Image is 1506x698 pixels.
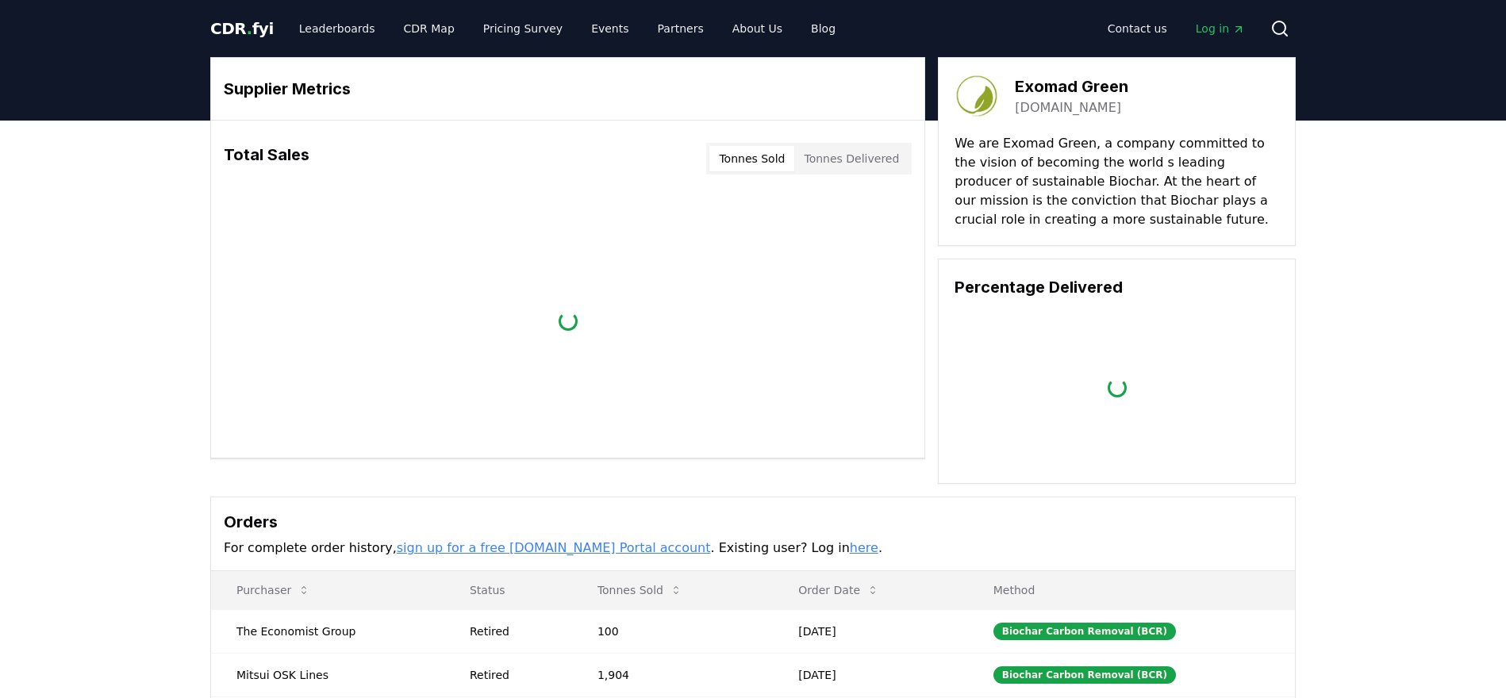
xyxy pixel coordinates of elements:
[471,14,575,43] a: Pricing Survey
[224,539,1282,558] p: For complete order history, . Existing user? Log in .
[224,77,912,101] h3: Supplier Metrics
[786,574,892,606] button: Order Date
[211,609,444,653] td: The Economist Group
[1196,21,1245,36] span: Log in
[572,609,773,653] td: 100
[572,653,773,696] td: 1,904
[470,623,559,639] div: Retired
[397,540,711,555] a: sign up for a free [DOMAIN_NAME] Portal account
[1108,378,1127,397] div: loading
[794,146,909,171] button: Tonnes Delivered
[1095,14,1258,43] nav: Main
[955,74,999,118] img: Exomad Green-logo
[955,275,1279,299] h3: Percentage Delivered
[850,540,878,555] a: here
[798,14,848,43] a: Blog
[709,146,794,171] button: Tonnes Sold
[210,17,274,40] a: CDR.fyi
[391,14,467,43] a: CDR Map
[645,14,717,43] a: Partners
[1095,14,1180,43] a: Contact us
[286,14,848,43] nav: Main
[224,574,323,606] button: Purchaser
[585,574,695,606] button: Tonnes Sold
[224,510,1282,534] h3: Orders
[1015,98,1121,117] a: [DOMAIN_NAME]
[720,14,795,43] a: About Us
[773,653,967,696] td: [DATE]
[993,623,1176,640] div: Biochar Carbon Removal (BCR)
[955,134,1279,229] p: We are Exomad Green, a company committed to the vision of becoming the world s leading producer o...
[1183,14,1258,43] a: Log in
[211,653,444,696] td: Mitsui OSK Lines
[224,143,309,174] h3: Total Sales
[457,582,559,598] p: Status
[470,667,559,683] div: Retired
[247,19,252,38] span: .
[993,666,1176,684] div: Biochar Carbon Removal (BCR)
[286,14,388,43] a: Leaderboards
[773,609,967,653] td: [DATE]
[981,582,1282,598] p: Method
[1015,75,1128,98] h3: Exomad Green
[559,312,578,331] div: loading
[578,14,641,43] a: Events
[210,19,274,38] span: CDR fyi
